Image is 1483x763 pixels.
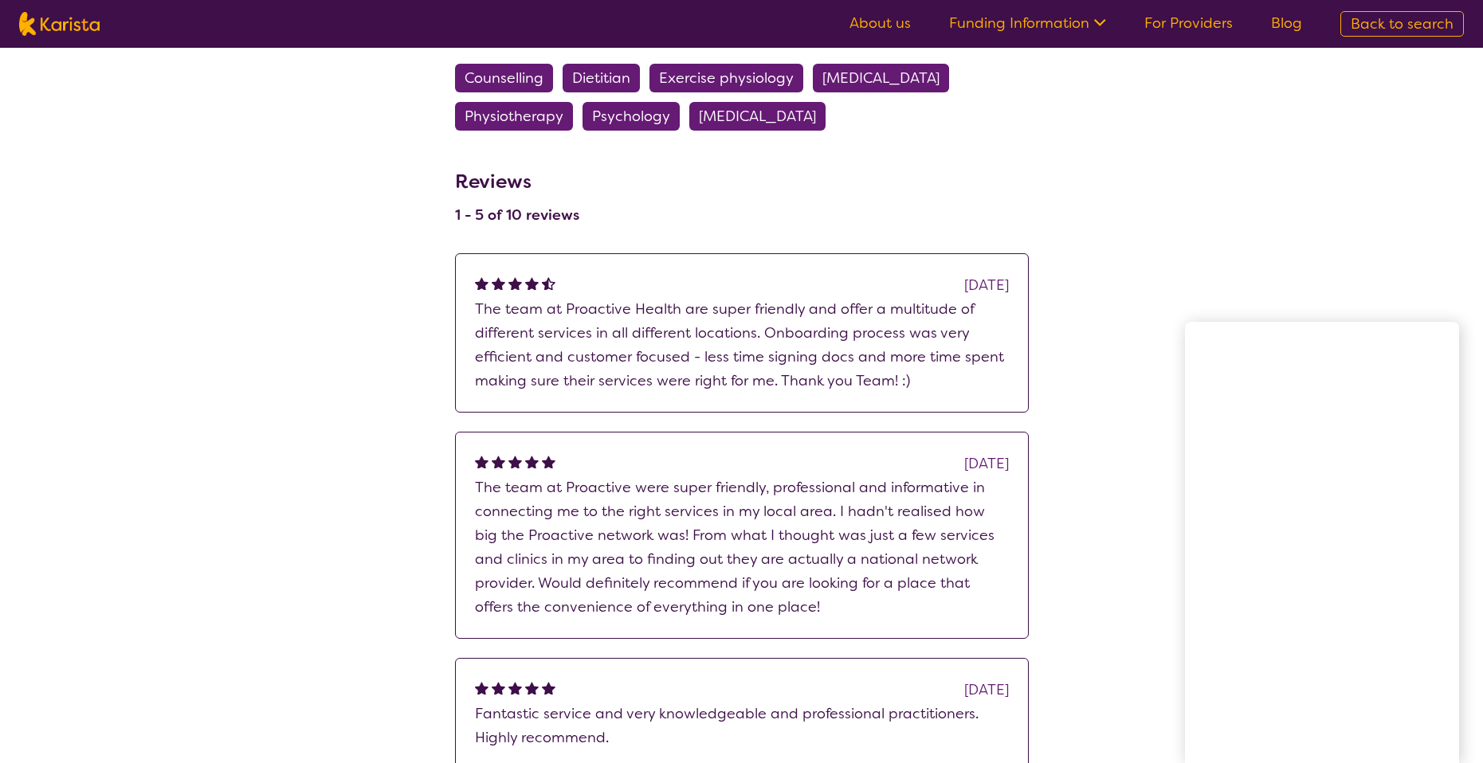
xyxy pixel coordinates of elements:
[508,681,522,695] img: fullstar
[455,205,579,225] h4: 1 - 5 of 10 reviews
[649,68,813,88] a: Exercise physiology
[964,452,1009,475] div: [DATE]
[849,14,911,33] a: About us
[542,681,555,695] img: fullstar
[525,455,539,468] img: fullstar
[563,68,649,88] a: Dietitian
[508,455,522,468] img: fullstar
[542,455,555,468] img: fullstar
[572,64,630,92] span: Dietitian
[465,64,543,92] span: Counselling
[689,107,835,126] a: [MEDICAL_DATA]
[699,102,816,131] span: [MEDICAL_DATA]
[492,276,505,290] img: fullstar
[492,681,505,695] img: fullstar
[525,276,539,290] img: fullstar
[964,678,1009,702] div: [DATE]
[1144,14,1233,33] a: For Providers
[1351,14,1454,33] span: Back to search
[475,681,488,695] img: fullstar
[525,681,539,695] img: fullstar
[455,107,583,126] a: Physiotherapy
[455,68,563,88] a: Counselling
[1340,11,1464,37] a: Back to search
[455,159,579,196] h3: Reviews
[542,276,555,290] img: halfstar
[508,276,522,290] img: fullstar
[813,68,959,88] a: [MEDICAL_DATA]
[492,455,505,468] img: fullstar
[475,455,488,468] img: fullstar
[964,273,1009,297] div: [DATE]
[475,702,1009,749] p: Fantastic service and very knowledgeable and professional practitioners. Highly recommend.
[475,276,488,290] img: fullstar
[475,475,1009,619] p: The team at Proactive were super friendly, professional and informative in connecting me to the r...
[465,102,563,131] span: Physiotherapy
[659,64,794,92] span: Exercise physiology
[949,14,1106,33] a: Funding Information
[583,107,689,126] a: Psychology
[1271,14,1302,33] a: Blog
[592,102,670,131] span: Psychology
[475,297,1009,393] p: The team at Proactive Health are super friendly and offer a multitude of different services in al...
[19,12,100,36] img: Karista logo
[1185,322,1459,763] iframe: Chat Window
[822,64,940,92] span: [MEDICAL_DATA]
